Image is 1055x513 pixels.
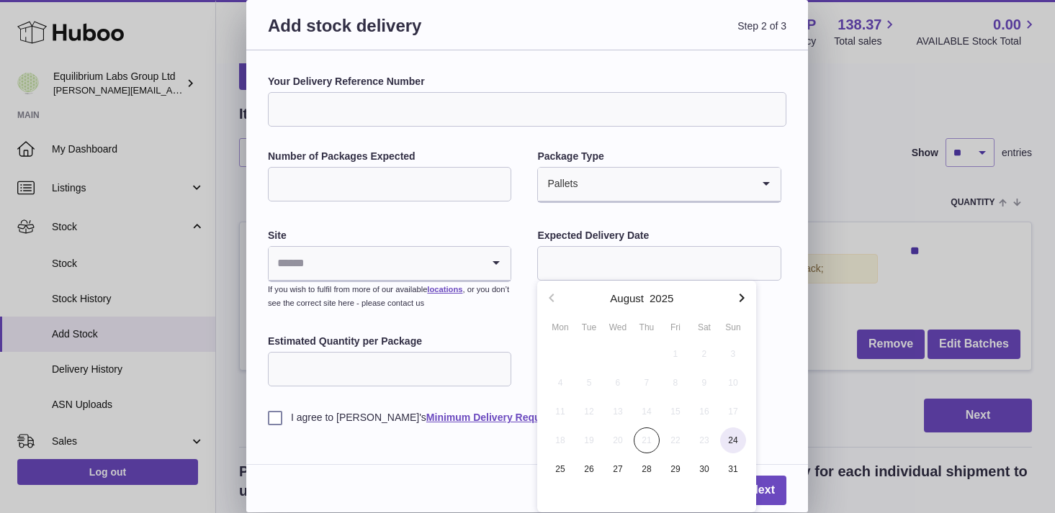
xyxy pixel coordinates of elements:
[427,285,462,294] a: locations
[634,427,660,453] span: 21
[634,456,660,482] span: 28
[661,426,690,455] button: 22
[268,75,786,88] label: Your Delivery Reference Number
[546,426,575,455] button: 18
[632,455,661,484] button: 28
[632,368,661,397] button: 7
[575,455,603,484] button: 26
[661,340,690,368] button: 1
[691,341,717,367] span: 2
[690,426,719,455] button: 23
[268,411,786,425] label: I agree to [PERSON_NAME]'s
[547,370,573,396] span: 4
[719,426,748,455] button: 24
[603,368,632,397] button: 6
[719,321,748,334] div: Sun
[546,368,575,397] button: 4
[268,229,511,242] label: Site
[576,399,602,425] span: 12
[720,370,746,396] span: 10
[719,340,748,368] button: 3
[663,341,688,367] span: 1
[575,426,603,455] button: 19
[268,285,509,307] small: If you wish to fulfil from more of our available , or you don’t see the correct site here - pleas...
[527,14,786,54] span: Step 2 of 3
[605,456,631,482] span: 27
[661,368,690,397] button: 8
[738,476,786,505] a: Next
[720,341,746,367] span: 3
[720,427,746,453] span: 24
[650,293,673,304] button: 2025
[547,399,573,425] span: 11
[546,321,575,334] div: Mon
[719,368,748,397] button: 10
[605,427,631,453] span: 20
[576,456,602,482] span: 26
[634,370,660,396] span: 7
[632,321,661,334] div: Thu
[269,247,511,281] div: Search for option
[605,399,631,425] span: 13
[547,427,573,453] span: 18
[578,168,751,201] input: Search for option
[269,247,482,280] input: Search for option
[547,456,573,482] span: 25
[576,370,602,396] span: 5
[720,456,746,482] span: 31
[603,321,632,334] div: Wed
[691,456,717,482] span: 30
[268,150,511,163] label: Number of Packages Expected
[634,399,660,425] span: 14
[663,399,688,425] span: 15
[546,397,575,426] button: 11
[663,427,688,453] span: 22
[661,397,690,426] button: 15
[537,150,781,163] label: Package Type
[426,412,583,423] a: Minimum Delivery Requirements
[661,321,690,334] div: Fri
[268,335,511,348] label: Estimated Quantity per Package
[546,455,575,484] button: 25
[719,397,748,426] button: 17
[575,321,603,334] div: Tue
[691,427,717,453] span: 23
[720,399,746,425] span: 17
[690,455,719,484] button: 30
[690,397,719,426] button: 16
[575,368,603,397] button: 5
[690,368,719,397] button: 9
[661,455,690,484] button: 29
[603,397,632,426] button: 13
[603,426,632,455] button: 20
[663,456,688,482] span: 29
[576,427,602,453] span: 19
[268,14,527,54] h3: Add stock delivery
[690,340,719,368] button: 2
[538,168,780,202] div: Search for option
[719,455,748,484] button: 31
[575,397,603,426] button: 12
[605,370,631,396] span: 6
[663,370,688,396] span: 8
[691,399,717,425] span: 16
[538,168,578,201] span: Pallets
[691,370,717,396] span: 9
[610,293,644,304] button: August
[632,397,661,426] button: 14
[632,426,661,455] button: 21
[690,321,719,334] div: Sat
[537,229,781,242] label: Expected Delivery Date
[603,455,632,484] button: 27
